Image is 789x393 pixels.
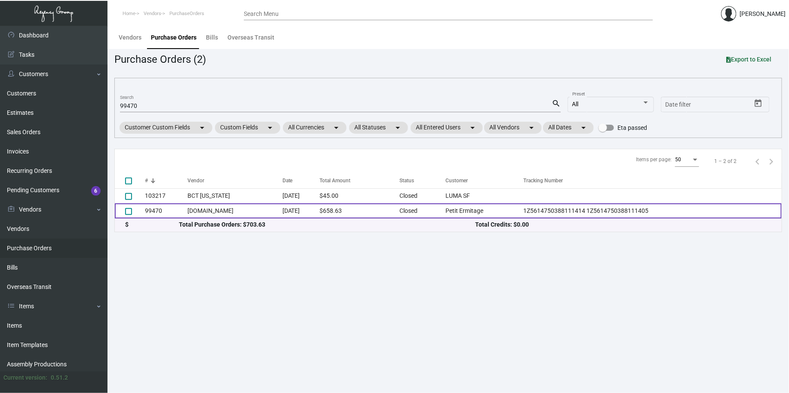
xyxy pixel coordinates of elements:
td: 1Z5614750388111414 1Z5614750388111405 [524,203,782,218]
button: Next page [764,154,778,168]
mat-icon: arrow_drop_down [331,123,341,133]
td: LUMA SF [445,188,524,203]
span: All [572,101,579,107]
div: Date [282,177,293,184]
span: Home [123,11,135,16]
div: [PERSON_NAME] [740,9,786,18]
div: Vendors [119,33,141,42]
div: Customer [445,177,524,184]
td: 99470 [145,203,187,218]
td: Petit Ermitage [445,203,524,218]
td: BCT [US_STATE] [187,188,282,203]
div: Vendor [187,177,204,184]
span: PurchaseOrders [169,11,204,16]
mat-icon: search [552,98,561,109]
div: # [145,177,148,184]
td: Closed [399,188,445,203]
mat-chip: All Dates [543,122,594,134]
mat-select: Items per page: [675,157,699,163]
div: Items per page: [636,156,672,163]
td: $658.63 [319,203,399,218]
div: Tracking Number [524,177,563,184]
mat-chip: All Vendors [484,122,542,134]
div: # [145,177,187,184]
div: Tracking Number [524,177,782,184]
div: Purchase Orders (2) [114,52,206,67]
div: Total Amount [319,177,350,184]
div: Customer [445,177,468,184]
span: Eta passed [617,123,647,133]
div: Status [399,177,414,184]
input: Start date [666,101,692,108]
div: Total Credits: $0.00 [475,220,771,229]
mat-chip: All Entered Users [411,122,483,134]
td: [DATE] [282,203,320,218]
td: Closed [399,203,445,218]
td: $45.00 [319,188,399,203]
img: admin@bootstrapmaster.com [721,6,737,21]
mat-chip: All Statuses [349,122,408,134]
mat-chip: All Currencies [283,122,347,134]
mat-icon: arrow_drop_down [526,123,537,133]
mat-chip: Custom Fields [215,122,280,134]
button: Previous page [751,154,764,168]
mat-icon: arrow_drop_down [197,123,207,133]
div: Purchase Orders [151,33,196,42]
td: [DATE] [282,188,320,203]
button: Export to Excel [720,52,779,67]
div: Total Amount [319,177,399,184]
div: 0.51.2 [51,373,68,382]
td: [DOMAIN_NAME] [187,203,282,218]
mat-icon: arrow_drop_down [265,123,275,133]
span: 50 [675,157,681,163]
span: Export to Excel [727,56,772,63]
div: Status [399,177,445,184]
div: Bills [206,33,218,42]
div: Date [282,177,320,184]
button: Open calendar [752,97,765,111]
td: 103217 [145,188,187,203]
div: Overseas Transit [227,33,274,42]
div: Total Purchase Orders: $703.63 [179,220,475,229]
mat-chip: Customer Custom Fields [120,122,212,134]
mat-icon: arrow_drop_down [467,123,478,133]
input: End date [700,101,741,108]
span: Vendors [144,11,161,16]
mat-icon: arrow_drop_down [393,123,403,133]
div: Vendor [187,177,282,184]
mat-icon: arrow_drop_down [578,123,589,133]
div: Current version: [3,373,47,382]
div: $ [125,220,179,229]
div: 1 – 2 of 2 [715,157,737,165]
